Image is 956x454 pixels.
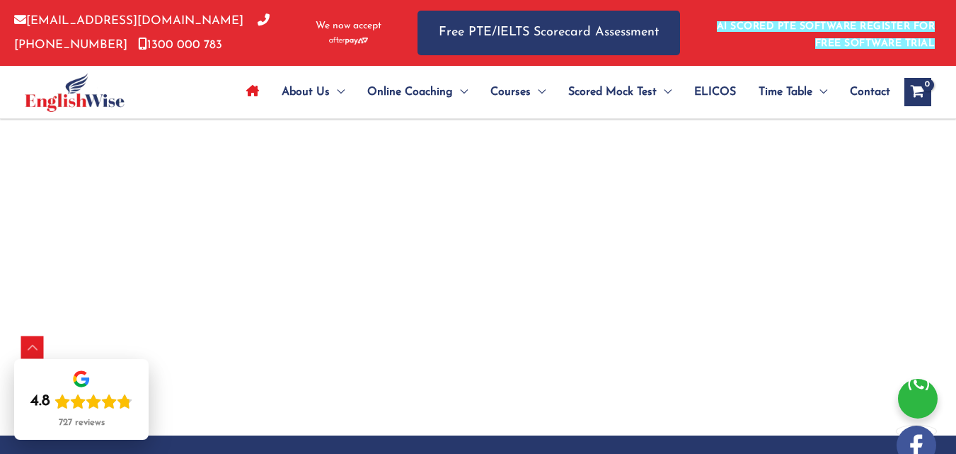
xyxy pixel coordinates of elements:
span: Scored Mock Test [568,67,657,117]
div: 727 reviews [59,417,105,429]
a: Free PTE/IELTS Scorecard Assessment [417,11,680,55]
span: Online Coaching [367,67,453,117]
span: We now accept [316,19,381,33]
a: CoursesMenu Toggle [479,67,557,117]
a: Online CoachingMenu Toggle [356,67,479,117]
div: 4.8 [30,392,50,412]
span: Menu Toggle [531,67,546,117]
span: ELICOS [694,67,736,117]
div: Rating: 4.8 out of 5 [30,392,132,412]
img: Afterpay-Logo [329,37,368,45]
aside: Header Widget 1 [708,10,942,56]
a: Contact [839,67,890,117]
span: Menu Toggle [812,67,827,117]
a: ELICOS [683,67,747,117]
a: 1300 000 783 [138,39,222,51]
a: AI SCORED PTE SOFTWARE REGISTER FOR FREE SOFTWARE TRIAL [717,21,935,49]
a: Time TableMenu Toggle [747,67,839,117]
a: Scored Mock TestMenu Toggle [557,67,683,117]
a: View Shopping Cart, empty [904,78,931,106]
span: Menu Toggle [657,67,672,117]
span: Time Table [759,67,812,117]
span: Menu Toggle [330,67,345,117]
a: [EMAIL_ADDRESS][DOMAIN_NAME] [14,15,243,27]
a: About UsMenu Toggle [270,67,356,117]
span: Contact [850,67,890,117]
a: [PHONE_NUMBER] [14,15,270,50]
img: cropped-ew-logo [25,73,125,112]
nav: Site Navigation: Main Menu [235,67,890,117]
span: Courses [490,67,531,117]
span: Menu Toggle [453,67,468,117]
span: About Us [282,67,330,117]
